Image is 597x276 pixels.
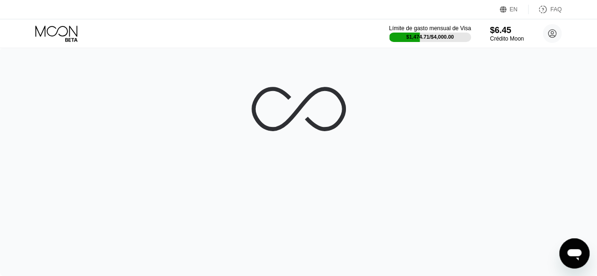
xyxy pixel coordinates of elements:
[490,35,524,42] div: Crédito Moon
[490,25,524,35] div: $6.45
[389,25,471,42] div: Límite de gasto mensual de Visa$1,474.71/$4,000.00
[500,5,529,14] div: EN
[490,25,524,42] div: $6.45Crédito Moon
[510,6,518,13] div: EN
[389,25,471,32] div: Límite de gasto mensual de Visa
[559,238,589,268] iframe: Botón para iniciar la ventana de mensajería, conversación en curso
[550,6,562,13] div: FAQ
[406,34,454,40] div: $1,474.71 / $4,000.00
[529,5,562,14] div: FAQ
